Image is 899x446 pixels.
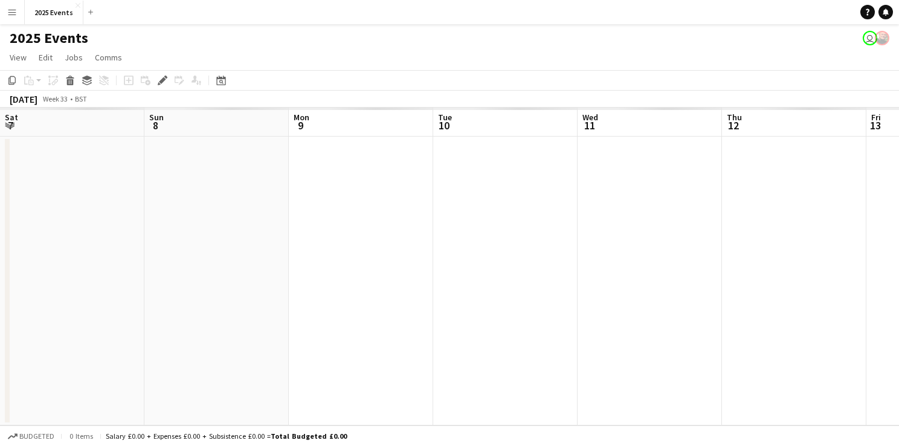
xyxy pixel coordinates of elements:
span: Jobs [65,52,83,63]
a: View [5,50,31,65]
app-user-avatar: Olivia Gill [863,31,877,45]
span: 7 [3,118,18,132]
span: Budgeted [19,432,54,441]
span: Fri [871,112,881,123]
span: View [10,52,27,63]
span: 0 items [66,431,95,441]
span: 11 [581,118,598,132]
app-user-avatar: Josh Tutty [875,31,889,45]
span: 12 [725,118,742,132]
span: Thu [727,112,742,123]
span: Tue [438,112,452,123]
a: Jobs [60,50,88,65]
span: Total Budgeted £0.00 [271,431,347,441]
div: [DATE] [10,93,37,105]
div: Salary £0.00 + Expenses £0.00 + Subsistence £0.00 = [106,431,347,441]
div: BST [75,94,87,103]
span: Mon [294,112,309,123]
a: Comms [90,50,127,65]
span: Week 33 [40,94,70,103]
span: 13 [869,118,881,132]
span: Wed [582,112,598,123]
span: Sun [149,112,164,123]
span: Sat [5,112,18,123]
button: Budgeted [6,430,56,443]
span: 10 [436,118,452,132]
h1: 2025 Events [10,29,88,47]
a: Edit [34,50,57,65]
span: 8 [147,118,164,132]
button: 2025 Events [25,1,83,24]
span: Edit [39,52,53,63]
span: Comms [95,52,122,63]
span: 9 [292,118,309,132]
